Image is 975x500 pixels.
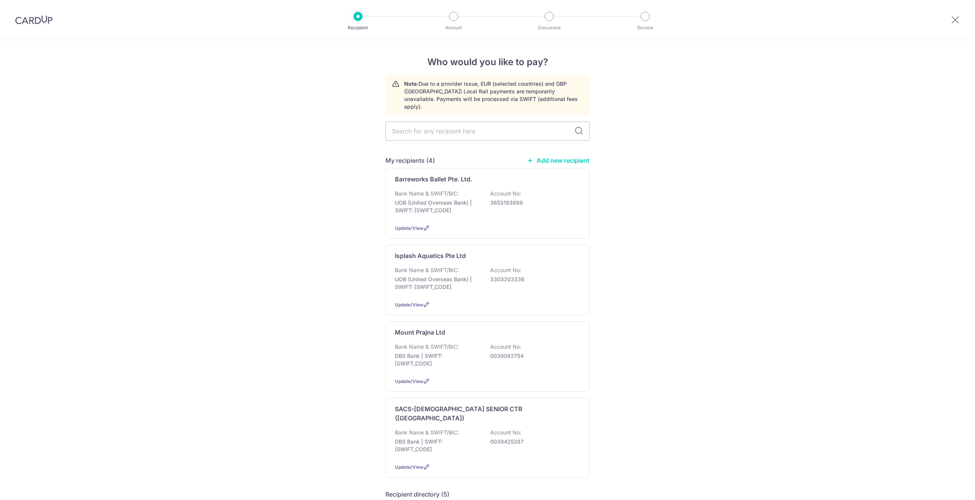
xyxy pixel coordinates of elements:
h5: Recipient directory (5) [385,490,449,499]
p: Due to a provider issue, EUR (selected countries) and GBP ([GEOGRAPHIC_DATA]) Local Rail payments... [404,80,583,111]
p: Bank Name & SWIFT/BIC: [395,343,459,351]
p: Mount Prajna Ltd [395,328,445,337]
p: DBS Bank | SWIFT: [SWIFT_CODE] [395,438,480,453]
p: Isplash Aquatics Pte Ltd [395,251,466,260]
p: Account No: [490,190,521,197]
p: DBS Bank | SWIFT: [SWIFT_CODE] [395,352,480,367]
a: Update/View [395,225,424,231]
p: Bank Name & SWIFT/BIC: [395,429,459,436]
p: Bank Name & SWIFT/BIC: [395,266,459,274]
p: Bank Name & SWIFT/BIC: [395,190,459,197]
a: Update/View [395,378,424,384]
p: Account No: [490,266,521,274]
p: Account No: [490,429,521,436]
p: Account No: [490,343,521,351]
p: Document [521,24,577,32]
p: Review [617,24,673,32]
p: 0039082754 [490,352,575,360]
p: SACS-[DEMOGRAPHIC_DATA] SENIOR CTR ([GEOGRAPHIC_DATA]) [395,404,571,423]
p: 0039425287 [490,438,575,446]
a: Update/View [395,302,424,308]
p: Recipient [330,24,386,32]
p: UOB (United Overseas Bank) | SWIFT: [SWIFT_CODE] [395,199,480,214]
a: Add new recipient [527,157,590,164]
p: UOB (United Overseas Bank) | SWIFT: [SWIFT_CODE] [395,276,480,291]
p: 3303203336 [490,276,575,283]
h5: My recipients (4) [385,156,435,165]
a: Update/View [395,464,424,470]
p: Amount [425,24,482,32]
iframe: Opens a widget where you can find more information [926,477,967,496]
input: Search for any recipient here [385,122,590,141]
img: CardUp [15,15,53,24]
h4: Who would you like to pay? [385,55,590,69]
strong: Note: [404,80,419,87]
p: Barreworks Ballet Pte. Ltd. [395,175,472,184]
p: 3653193899 [490,199,575,207]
